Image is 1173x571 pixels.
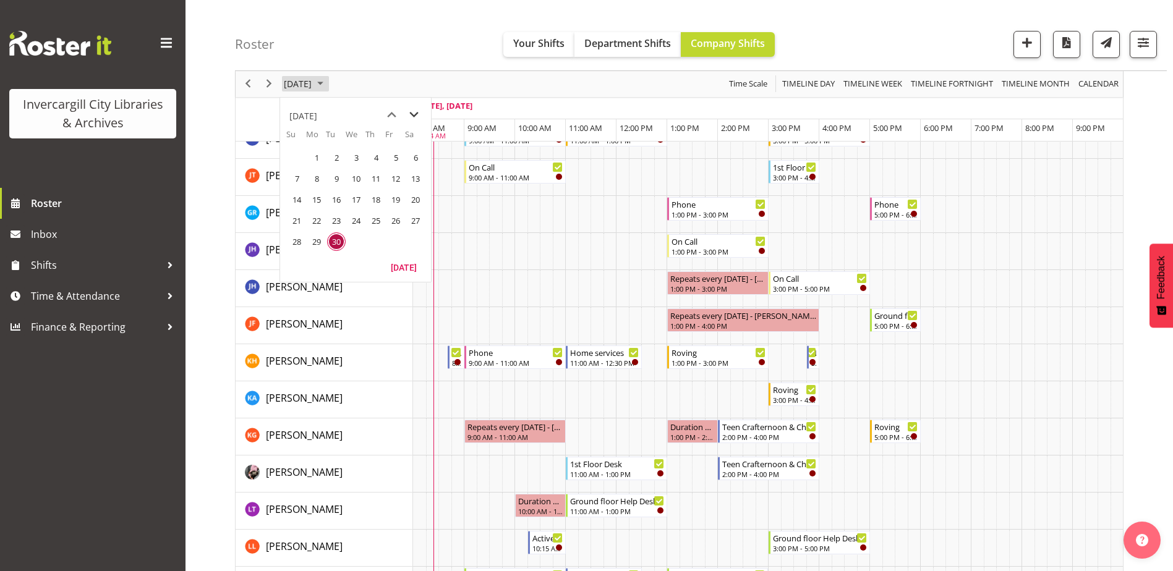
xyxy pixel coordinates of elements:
div: Duration 1 hours - [PERSON_NAME] [518,494,563,507]
td: Glen Tomlinson resource [236,159,413,196]
div: On Call [469,161,563,173]
td: Joanne Forbes resource [236,307,413,344]
span: [PERSON_NAME] [266,132,343,145]
button: Timeline Week [842,77,905,92]
div: Phone [469,346,563,358]
a: [PERSON_NAME] [266,391,343,405]
div: Glen Tomlinson"s event - 1st Floor Desk Begin From Tuesday, September 30, 2025 at 3:00:00 PM GMT+... [769,160,819,184]
div: 1:00 PM - 3:00 PM [672,247,766,256]
div: Duration 1 hours - [PERSON_NAME] [670,420,715,433]
span: [PERSON_NAME] [266,428,343,442]
td: Jill Harpur resource [236,233,413,270]
div: Active Rhyming [532,531,563,544]
span: Monday, September 8, 2025 [307,169,326,188]
div: On Call [773,272,867,284]
span: Friday, September 26, 2025 [386,211,405,230]
div: Invercargill City Libraries & Archives [22,95,164,132]
span: [PERSON_NAME] [266,539,343,553]
span: Finance & Reporting [31,318,161,336]
a: [PERSON_NAME] [266,465,343,480]
span: Your Shifts [513,36,565,50]
span: Saturday, September 27, 2025 [406,211,425,230]
span: Roster [31,194,179,213]
a: [PERSON_NAME] [266,168,343,183]
div: 11:00 AM - 1:00 PM [570,506,664,516]
div: On Call [672,235,766,247]
div: Roving [773,383,816,395]
a: [PERSON_NAME] [266,279,343,294]
a: [PERSON_NAME] [266,353,343,368]
span: Saturday, September 13, 2025 [406,169,425,188]
button: Download a PDF of the roster for the current day [1053,31,1080,58]
button: Send a list of all shifts for the selected filtered period to all rostered employees. [1093,31,1120,58]
span: 1:00 PM [670,122,699,133]
th: Th [365,129,385,147]
div: September 30, 2025 [279,71,331,97]
div: 5:00 PM - 6:00 PM [874,432,918,442]
div: Teen Crafternoon & Chill [722,457,816,470]
span: Tuesday, September 16, 2025 [327,190,346,209]
button: Today [383,258,425,276]
span: calendar [1077,77,1120,92]
div: Jillian Hunter"s event - Repeats every tuesday - Jillian Hunter Begin From Tuesday, September 30,... [667,271,769,295]
span: Wednesday, September 10, 2025 [347,169,365,188]
span: 4:00 PM [822,122,851,133]
span: 3:00 PM [772,122,801,133]
div: Ground floor Help Desk [570,494,664,507]
a: [PERSON_NAME] [266,428,343,442]
span: 2:00 PM [721,122,750,133]
th: Mo [306,129,326,147]
span: Sunday, September 14, 2025 [288,190,306,209]
span: 5:00 PM [873,122,902,133]
span: [DATE] [283,77,313,92]
span: Monday, September 22, 2025 [307,211,326,230]
span: Timeline Day [781,77,836,92]
img: help-xxl-2.png [1136,534,1148,546]
span: [PERSON_NAME] [266,169,343,182]
th: Tu [326,129,346,147]
div: Katie Greene"s event - Roving Begin From Tuesday, September 30, 2025 at 5:00:00 PM GMT+13:00 Ends... [870,420,921,443]
span: 7:00 PM [975,122,1004,133]
button: next month [403,104,425,126]
span: Friday, September 12, 2025 [386,169,405,188]
div: Grace Roscoe-Squires"s event - Phone Begin From Tuesday, September 30, 2025 at 5:00:00 PM GMT+13:... [870,197,921,221]
span: [PERSON_NAME] [266,243,343,256]
span: Sunday, September 28, 2025 [288,232,306,251]
span: [PERSON_NAME] [266,317,343,331]
span: Feedback [1156,256,1167,299]
button: Add a new shift [1013,31,1041,58]
span: [PERSON_NAME] [266,206,343,219]
span: Inbox [31,225,179,243]
div: 3:00 PM - 4:00 PM [773,395,816,405]
div: Lynette Lockett"s event - Active Rhyming Begin From Tuesday, September 30, 2025 at 10:15:00 AM GM... [528,531,566,554]
span: 11:00 AM [569,122,602,133]
div: 3:00 PM - 4:00 PM [773,172,816,182]
div: 5:00 PM - 6:00 PM [874,209,918,219]
td: Kathy Aloniu resource [236,381,413,418]
div: Lyndsay Tautari"s event - Duration 1 hours - Lyndsay Tautari Begin From Tuesday, September 30, 20... [515,494,566,517]
button: Feedback - Show survey [1150,243,1173,328]
div: 5:00 PM - 6:00 PM [874,321,918,331]
td: Lyndsay Tautari resource [236,493,413,530]
span: [DATE], [DATE] [416,100,472,111]
span: 9:00 AM [467,122,497,133]
span: Thursday, September 25, 2025 [367,211,385,230]
div: Keyu Chen"s event - 1st Floor Desk Begin From Tuesday, September 30, 2025 at 11:00:00 AM GMT+13:0... [566,457,667,480]
div: Roving [874,420,918,433]
span: Saturday, September 20, 2025 [406,190,425,209]
div: 3:00 PM - 5:00 PM [773,543,867,553]
span: Monday, September 1, 2025 [307,148,326,167]
td: Katie Greene resource [236,418,413,455]
span: 9:00 PM [1076,122,1105,133]
div: Joanne Forbes"s event - Ground floor Help Desk Begin From Tuesday, September 30, 2025 at 5:00:00 ... [870,308,921,332]
div: Kaela Harley"s event - Home services Begin From Tuesday, September 30, 2025 at 11:00:00 AM GMT+13... [566,345,642,369]
button: Time Scale [727,77,770,92]
div: Ground floor Help Desk [874,309,918,321]
div: Repeats every [DATE] - [PERSON_NAME] [670,272,766,284]
div: 1st Floor Desk [570,457,664,470]
a: [PERSON_NAME] [266,316,343,331]
span: [PERSON_NAME] [266,502,343,516]
span: 8:00 PM [1025,122,1054,133]
button: previous month [380,104,403,126]
div: Newspapers [452,346,461,358]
